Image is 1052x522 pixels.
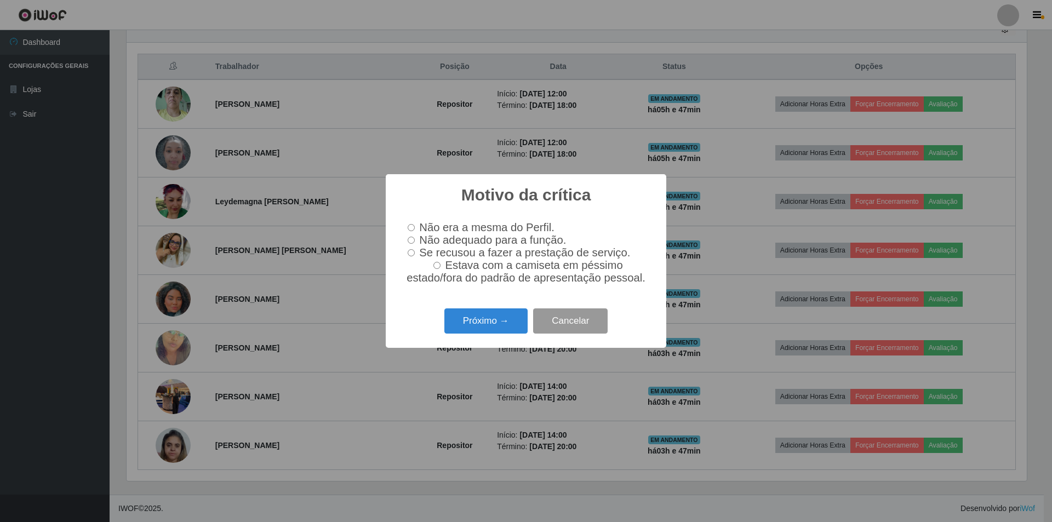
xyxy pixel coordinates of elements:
[461,185,591,205] h2: Motivo da crítica
[419,246,630,259] span: Se recusou a fazer a prestação de serviço.
[407,259,645,284] span: Estava com a camiseta em péssimo estado/fora do padrão de apresentação pessoal.
[419,221,554,233] span: Não era a mesma do Perfil.
[533,308,608,334] button: Cancelar
[408,249,415,256] input: Se recusou a fazer a prestação de serviço.
[444,308,528,334] button: Próximo →
[419,234,566,246] span: Não adequado para a função.
[408,237,415,244] input: Não adequado para a função.
[433,262,441,269] input: Estava com a camiseta em péssimo estado/fora do padrão de apresentação pessoal.
[408,224,415,231] input: Não era a mesma do Perfil.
